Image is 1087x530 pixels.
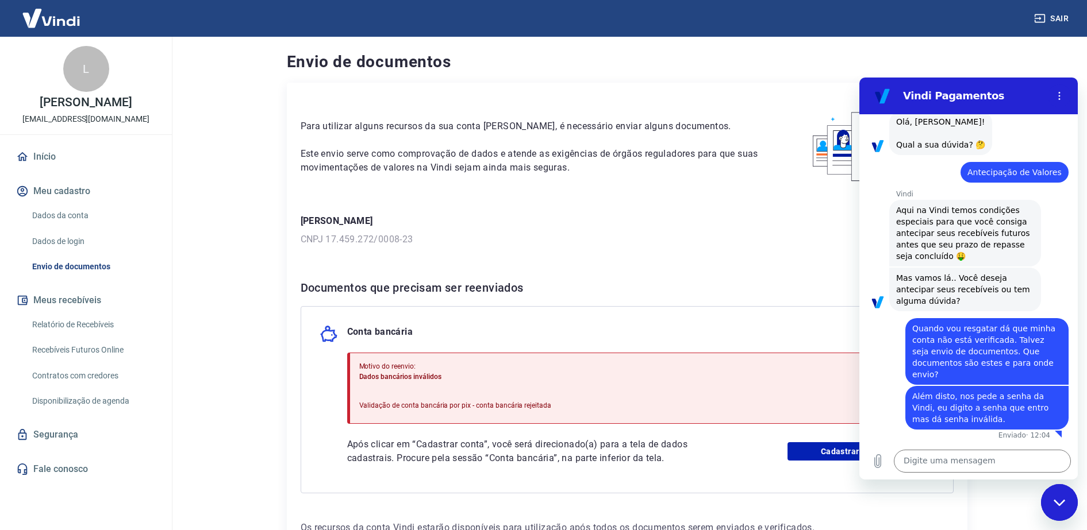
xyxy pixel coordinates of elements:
[28,389,158,413] a: Disponibilização de agenda
[28,204,158,227] a: Dados da conta
[359,373,441,381] span: Dados bancários inválidos
[28,338,158,362] a: Recebíveis Futuros Online
[287,51,967,73] h4: Envio de documentos
[301,147,766,175] p: Este envio serve como comprovação de dados e atende as exigências de órgãos reguladores para que ...
[359,400,552,411] p: Validação de conta bancária por pix - conta bancária rejeitada
[40,96,132,109] p: [PERSON_NAME]
[793,96,954,187] img: waiting_documents.41d9841a9773e5fdf392cede4d13b617.svg
[359,361,552,372] p: Motivo do reenvio:
[14,144,158,169] a: Início
[301,278,954,297] h6: Documentos que precisam ser reenviados
[859,78,1078,479] iframe: Janela de mensagens
[301,233,954,246] p: CNPJ 17.459.272/0008-23
[14,457,158,482] a: Fale conosco
[788,442,935,461] a: Cadastrar conta
[28,364,158,388] a: Contratos com credores
[347,325,413,343] p: Conta bancária
[63,46,109,92] div: L
[301,214,954,228] p: [PERSON_NAME]
[28,255,158,278] a: Envio de documentos
[1041,484,1078,521] iframe: Botão para abrir a janela de mensagens, conversa em andamento
[28,313,158,336] a: Relatório de Recebíveis
[22,113,149,125] p: [EMAIL_ADDRESS][DOMAIN_NAME]
[14,1,89,36] img: Vindi
[347,438,729,465] p: Após clicar em “Cadastrar conta”, você será direcionado(a) para a tela de dados cadastrais. Procu...
[320,325,338,343] img: money_pork.0c50a358b6dafb15dddc3eea48f23780.svg
[1032,8,1073,29] button: Sair
[28,230,158,253] a: Dados de login
[14,179,158,204] button: Meu cadastro
[301,119,766,133] p: Para utilizar alguns recursos da sua conta [PERSON_NAME], é necessário enviar alguns documentos.
[14,288,158,313] button: Meus recebíveis
[14,422,158,447] a: Segurança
